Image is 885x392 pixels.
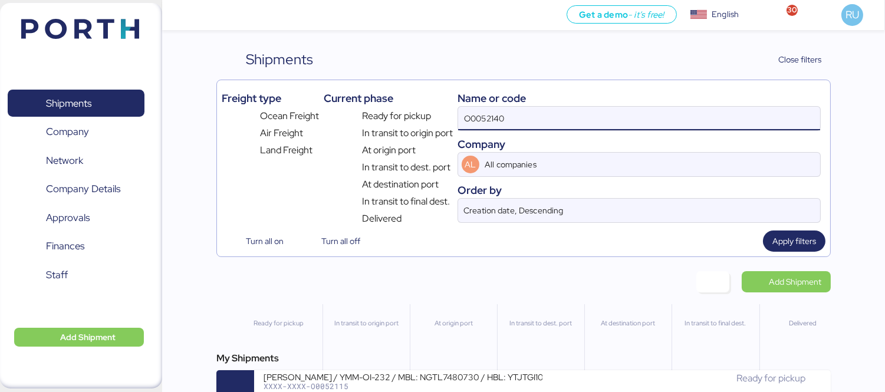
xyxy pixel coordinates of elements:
[765,318,841,328] div: Delivered
[590,318,666,328] div: At destination port
[46,180,120,197] span: Company Details
[8,90,144,117] a: Shipments
[677,318,754,328] div: In transit to final dest.
[46,238,84,255] span: Finances
[458,136,821,152] div: Company
[712,8,739,21] div: English
[46,209,90,226] span: Approvals
[222,90,319,106] div: Freight type
[362,195,450,209] span: In transit to final dest.
[483,153,798,176] input: AL
[216,351,831,365] div: My Shipments
[8,118,144,146] a: Company
[362,126,453,140] span: In transit to origin port
[362,212,402,226] span: Delivered
[324,90,453,106] div: Current phase
[46,123,89,140] span: Company
[8,204,144,231] a: Approvals
[260,109,319,123] span: Ocean Freight
[754,49,831,70] button: Close filters
[328,318,404,328] div: In transit to origin port
[772,234,816,248] span: Apply filters
[8,261,144,288] a: Staff
[60,330,116,344] span: Add Shipment
[46,266,68,284] span: Staff
[246,49,313,70] div: Shipments
[465,158,476,171] span: AL
[260,126,303,140] span: Air Freight
[321,234,360,248] span: Turn all off
[778,52,821,67] span: Close filters
[46,95,91,112] span: Shipments
[362,109,431,123] span: Ready for pickup
[264,382,542,390] div: XXXX-XXXX-O0052115
[298,230,370,252] button: Turn all off
[769,275,821,289] span: Add Shipment
[845,7,859,22] span: RU
[362,143,416,157] span: At origin port
[222,230,293,252] button: Turn all on
[14,328,144,347] button: Add Shipment
[8,147,144,174] a: Network
[763,230,825,252] button: Apply filters
[415,318,492,328] div: At origin port
[362,177,439,192] span: At destination port
[240,318,317,328] div: Ready for pickup
[458,182,821,198] div: Order by
[260,143,312,157] span: Land Freight
[46,152,83,169] span: Network
[169,5,189,25] button: Menu
[362,160,450,174] span: In transit to dest. port
[742,271,831,292] a: Add Shipment
[502,318,579,328] div: In transit to dest. port
[736,372,805,384] span: Ready for pickup
[458,90,821,106] div: Name or code
[8,176,144,203] a: Company Details
[8,233,144,260] a: Finances
[264,371,542,381] div: [PERSON_NAME] / YMM-OI-232 / MBL: NGTL7480730 / HBL: YTJTGI100134 / LCL
[246,234,284,248] span: Turn all on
